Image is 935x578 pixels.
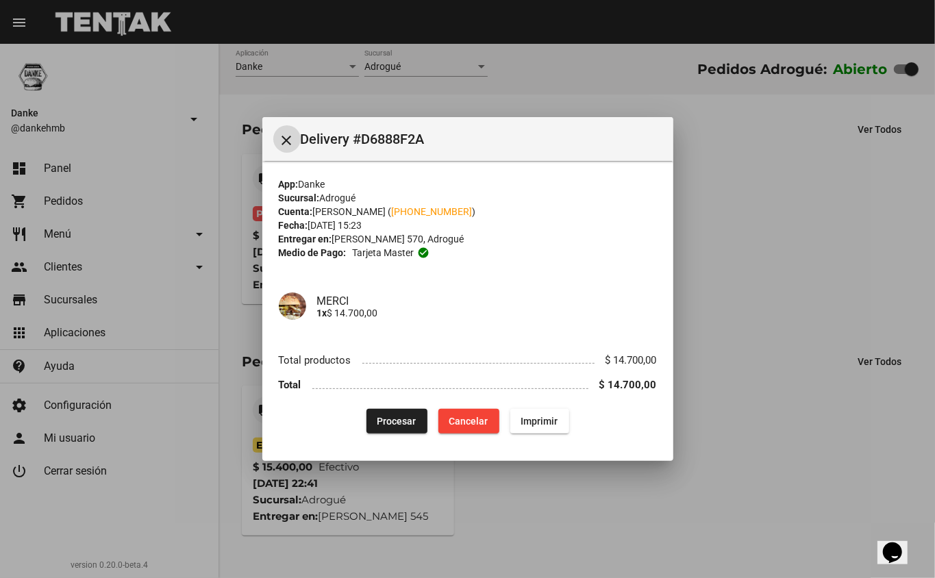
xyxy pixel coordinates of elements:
[417,247,429,259] mat-icon: check_circle
[449,416,488,427] span: Cancelar
[279,292,306,320] img: 8f13779e-87c4-448a-ade8-9022de7090e5.png
[279,179,299,190] strong: App:
[279,234,332,244] strong: Entregar en:
[279,246,347,260] strong: Medio de Pago:
[279,192,320,203] strong: Sucursal:
[279,206,313,217] strong: Cuenta:
[279,132,295,149] mat-icon: Cerrar
[273,125,301,153] button: Cerrar
[317,294,657,307] h4: MERCI
[377,416,416,427] span: Procesar
[352,246,414,260] span: Tarjeta master
[279,177,657,191] div: Danke
[301,128,662,150] span: Delivery #D6888F2A
[510,409,569,433] button: Imprimir
[317,307,327,318] b: 1x
[279,191,657,205] div: Adrogué
[279,205,657,218] div: [PERSON_NAME] ( )
[877,523,921,564] iframe: chat widget
[279,218,657,232] div: [DATE] 15:23
[279,347,657,373] li: Total productos $ 14.700,00
[392,206,473,217] a: [PHONE_NUMBER]
[279,373,657,398] li: Total $ 14.700,00
[279,232,657,246] div: [PERSON_NAME] 570, Adrogué
[438,409,499,433] button: Cancelar
[279,220,308,231] strong: Fecha:
[317,307,657,318] p: $ 14.700,00
[521,416,558,427] span: Imprimir
[366,409,427,433] button: Procesar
